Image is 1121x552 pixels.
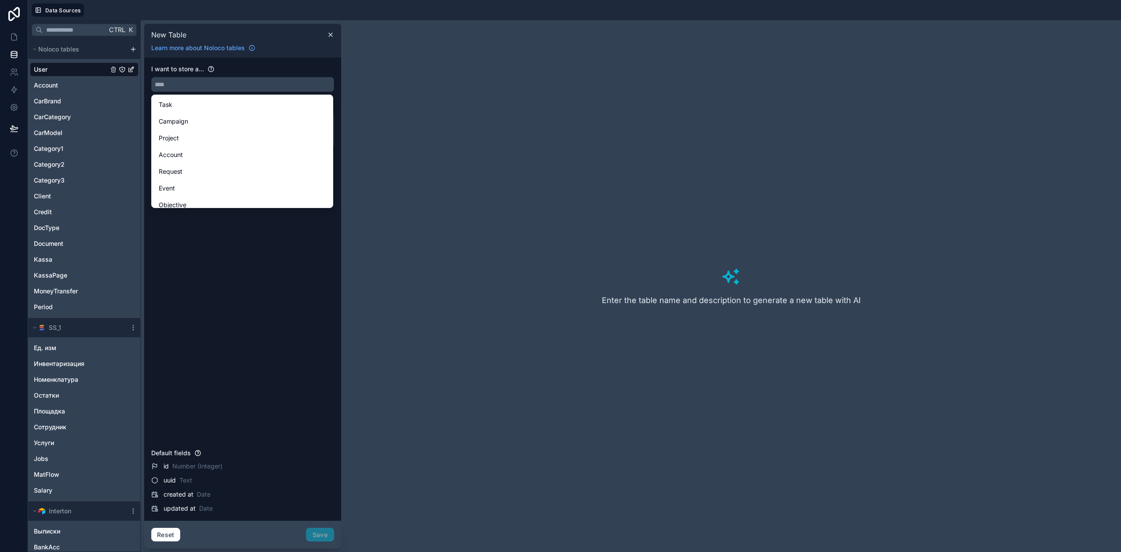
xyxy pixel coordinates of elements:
[159,116,188,127] span: Campaign
[32,4,84,17] button: Data Sources
[151,449,191,457] span: Default fields
[159,200,186,210] span: Objective
[164,462,169,471] span: id
[197,490,211,499] span: Date
[108,24,126,35] span: Ctrl
[159,183,175,194] span: Event
[199,504,213,513] span: Date
[151,29,186,40] span: New Table
[148,44,259,52] a: Learn more about Noloco tables
[159,150,183,160] span: Account
[164,504,196,513] span: updated at
[172,462,222,471] span: Number (Integer)
[45,7,81,14] span: Data Sources
[151,44,245,52] span: Learn more about Noloco tables
[159,99,172,110] span: Task
[164,490,193,499] span: created at
[151,528,180,542] button: Reset
[159,133,179,143] span: Project
[602,294,861,307] h3: Enter the table name and description to generate a new table with AI
[179,476,192,485] span: Text
[164,476,176,485] span: uuid
[159,166,182,177] span: Request
[151,65,204,73] span: I want to store a...
[127,27,134,33] span: K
